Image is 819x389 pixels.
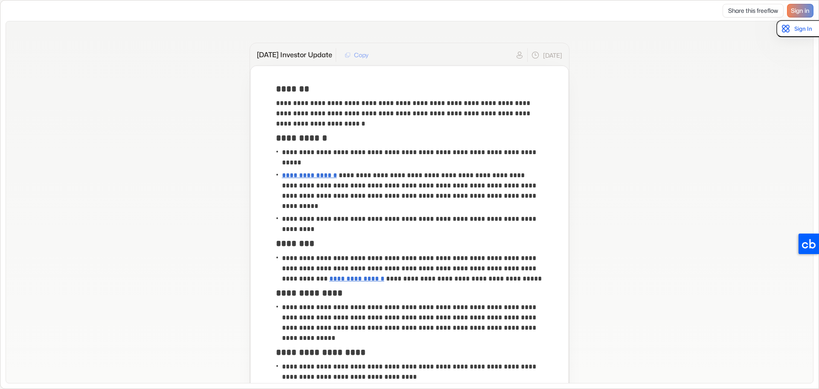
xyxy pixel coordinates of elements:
[543,51,562,60] p: [DATE]
[787,4,813,18] a: Sign in
[257,51,332,59] h2: [DATE] Investor Update
[791,7,810,15] span: Sign in
[340,48,374,62] button: Copy
[723,4,784,18] button: Share this freeflow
